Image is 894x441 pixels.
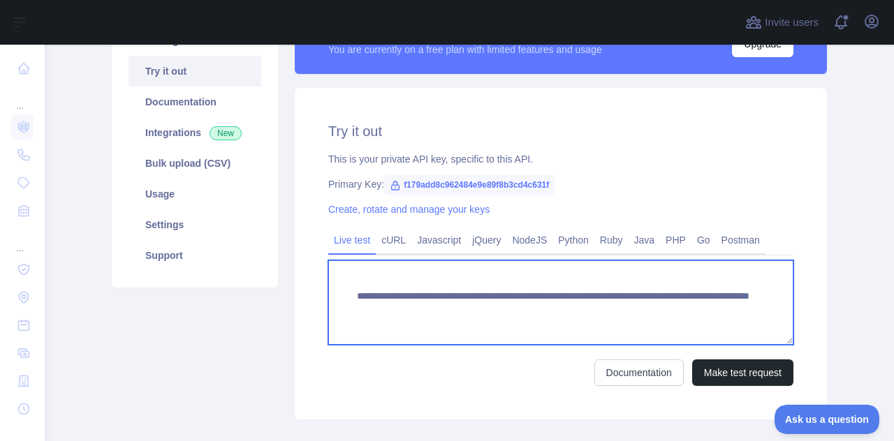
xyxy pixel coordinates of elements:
a: cURL [376,229,411,251]
a: Documentation [594,359,684,386]
a: Python [552,229,594,251]
div: This is your private API key, specific to this API. [328,152,793,166]
a: Bulk upload (CSV) [129,148,261,179]
a: Go [691,229,716,251]
a: Settings [129,209,261,240]
div: ... [11,84,34,112]
span: Invite users [765,15,819,31]
a: Javascript [411,229,467,251]
a: Documentation [129,87,261,117]
button: Invite users [742,11,821,33]
div: Primary Key: [328,177,793,191]
h2: Try it out [328,121,793,141]
a: jQuery [467,229,506,251]
a: Postman [716,229,765,251]
a: Ruby [594,229,629,251]
a: PHP [660,229,691,251]
iframe: Toggle Customer Support [775,405,880,434]
a: Support [129,240,261,271]
a: Java [629,229,661,251]
a: NodeJS [506,229,552,251]
a: Create, rotate and manage your keys [328,204,490,215]
span: f179add8c962484e9e89f8b3cd4c631f [384,174,555,195]
a: Usage [129,179,261,209]
div: ... [11,226,34,254]
a: Try it out [129,56,261,87]
a: Integrations New [129,117,261,148]
span: New [210,126,242,140]
a: Live test [328,229,376,251]
button: Make test request [692,359,793,386]
div: You are currently on a free plan with limited features and usage [328,43,602,57]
